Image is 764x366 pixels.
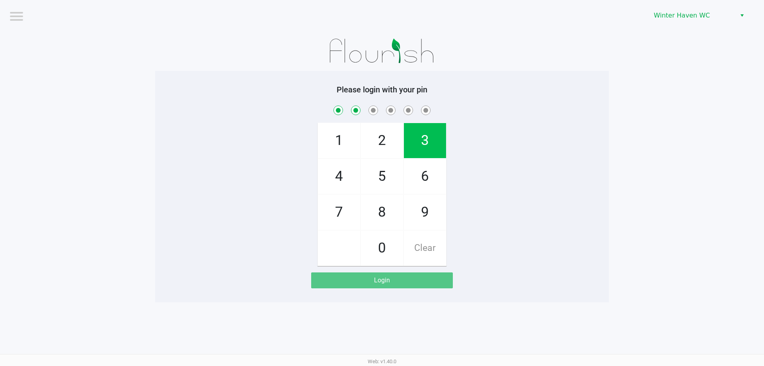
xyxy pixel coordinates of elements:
[361,231,403,266] span: 0
[404,231,446,266] span: Clear
[361,195,403,230] span: 8
[736,8,748,23] button: Select
[318,159,360,194] span: 4
[161,85,603,94] h5: Please login with your pin
[361,123,403,158] span: 2
[318,123,360,158] span: 1
[654,11,731,20] span: Winter Haven WC
[404,123,446,158] span: 3
[361,159,403,194] span: 5
[404,195,446,230] span: 9
[368,358,396,364] span: Web: v1.40.0
[404,159,446,194] span: 6
[318,195,360,230] span: 7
